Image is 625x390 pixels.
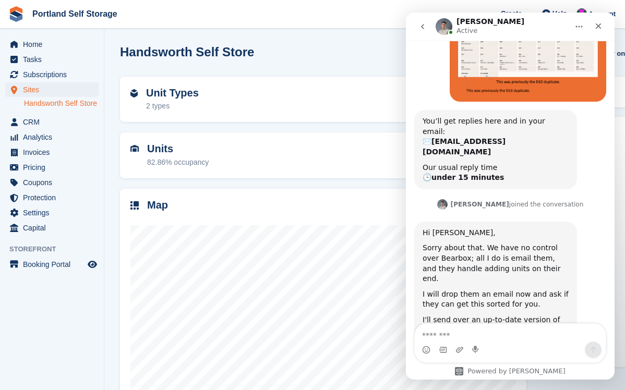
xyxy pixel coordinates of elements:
div: 2 types [146,101,199,112]
h2: Units [147,143,209,155]
iframe: Intercom live chat [406,13,615,380]
a: menu [5,175,99,190]
a: menu [5,67,99,82]
a: menu [5,130,99,144]
div: 82.86% occupancy [147,157,209,168]
a: menu [5,52,99,67]
h2: Unit Types [146,87,199,99]
img: stora-icon-8386f47178a22dfd0bd8f6a31ec36ba5ce8667c1dd55bd0f319d3a0aa187defe.svg [8,6,24,22]
a: Unit Types 2 types [120,77,526,123]
a: Portland Self Storage [28,5,122,22]
a: menu [5,82,99,97]
span: Account [588,9,616,19]
img: unit-type-icn-2b2737a686de81e16bb02015468b77c625bbabd49415b5ef34ead5e3b44a266d.svg [130,89,138,97]
span: Sites [23,82,86,97]
a: menu [5,145,99,160]
span: Booking Portal [23,257,86,272]
a: menu [5,221,99,235]
span: Storefront [9,244,104,254]
span: Coupons [23,175,86,190]
a: Handsworth Self Store [24,99,99,108]
span: Settings [23,205,86,220]
a: Units 82.86% occupancy [120,132,526,178]
span: Capital [23,221,86,235]
span: Tasks [23,52,86,67]
a: Preview store [86,258,99,271]
span: Home [23,37,86,52]
h2: Map [147,199,168,211]
img: David Baker [576,8,587,19]
a: menu [5,37,99,52]
span: Pricing [23,160,86,175]
span: CRM [23,115,86,129]
a: menu [5,205,99,220]
span: Help [552,8,567,19]
img: unit-icn-7be61d7bf1b0ce9d3e12c5938cc71ed9869f7b940bace4675aadf7bd6d80202e.svg [130,145,139,152]
span: Protection [23,190,86,205]
a: menu [5,190,99,205]
span: Analytics [23,130,86,144]
a: menu [5,160,99,175]
a: menu [5,257,99,272]
span: Create [501,8,522,19]
span: Subscriptions [23,67,86,82]
img: map-icn-33ee37083ee616e46c38cad1a60f524a97daa1e2b2c8c0bc3eb3415660979fc1.svg [130,201,139,210]
h2: Handsworth Self Store [120,45,254,59]
span: Invoices [23,145,86,160]
a: menu [5,115,99,129]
